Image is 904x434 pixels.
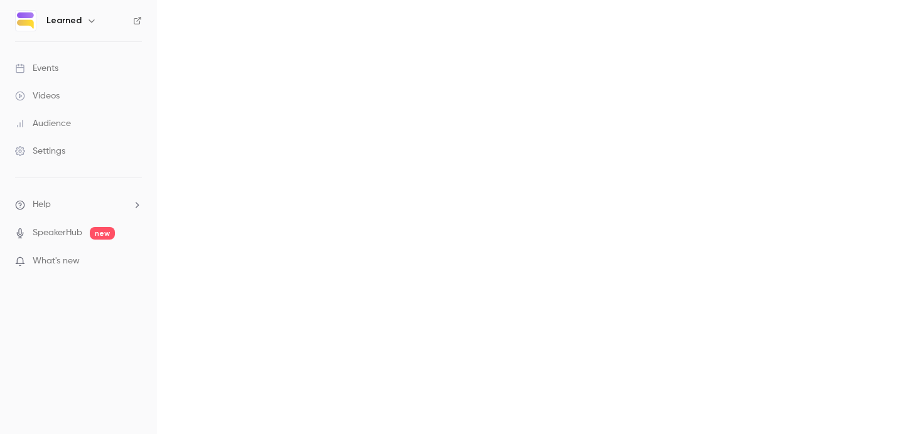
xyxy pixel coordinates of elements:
span: What's new [33,255,80,268]
div: Audience [15,117,71,130]
div: Events [15,62,58,75]
img: Learned [16,11,36,31]
a: SpeakerHub [33,226,82,240]
h6: Learned [46,14,82,27]
span: Help [33,198,51,211]
li: help-dropdown-opener [15,198,142,211]
div: Settings [15,145,65,157]
span: new [90,227,115,240]
div: Videos [15,90,60,102]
